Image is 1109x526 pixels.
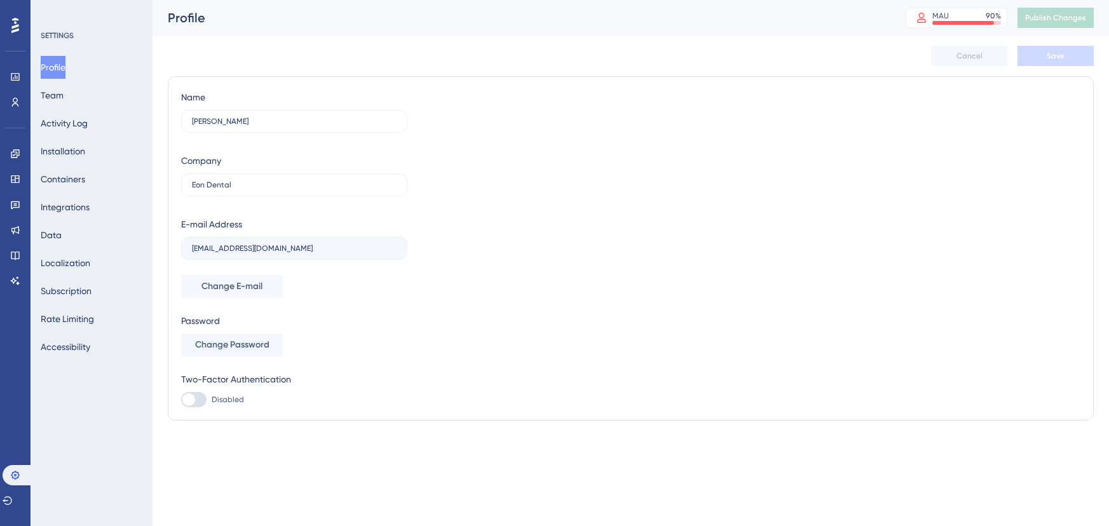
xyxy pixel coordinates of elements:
[956,51,983,61] span: Cancel
[41,224,62,246] button: Data
[181,372,407,387] div: Two-Factor Authentication
[41,140,85,163] button: Installation
[1017,8,1094,28] button: Publish Changes
[932,11,949,21] div: MAU
[931,46,1007,66] button: Cancel
[192,180,397,189] input: Company Name
[41,280,92,302] button: Subscription
[41,335,90,358] button: Accessibility
[181,90,205,105] div: Name
[181,313,407,328] div: Password
[1047,51,1065,61] span: Save
[986,11,1001,21] div: 90 %
[201,279,262,294] span: Change E-mail
[41,84,64,107] button: Team
[168,9,874,27] div: Profile
[195,337,269,353] span: Change Password
[192,117,397,126] input: Name Surname
[1017,46,1094,66] button: Save
[181,153,221,168] div: Company
[1025,13,1086,23] span: Publish Changes
[181,334,283,356] button: Change Password
[41,112,88,135] button: Activity Log
[181,217,242,232] div: E-mail Address
[41,168,85,191] button: Containers
[192,244,397,253] input: E-mail Address
[41,252,90,274] button: Localization
[41,56,65,79] button: Profile
[41,30,144,41] div: SETTINGS
[41,196,90,219] button: Integrations
[181,275,283,298] button: Change E-mail
[41,307,94,330] button: Rate Limiting
[212,394,244,405] span: Disabled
